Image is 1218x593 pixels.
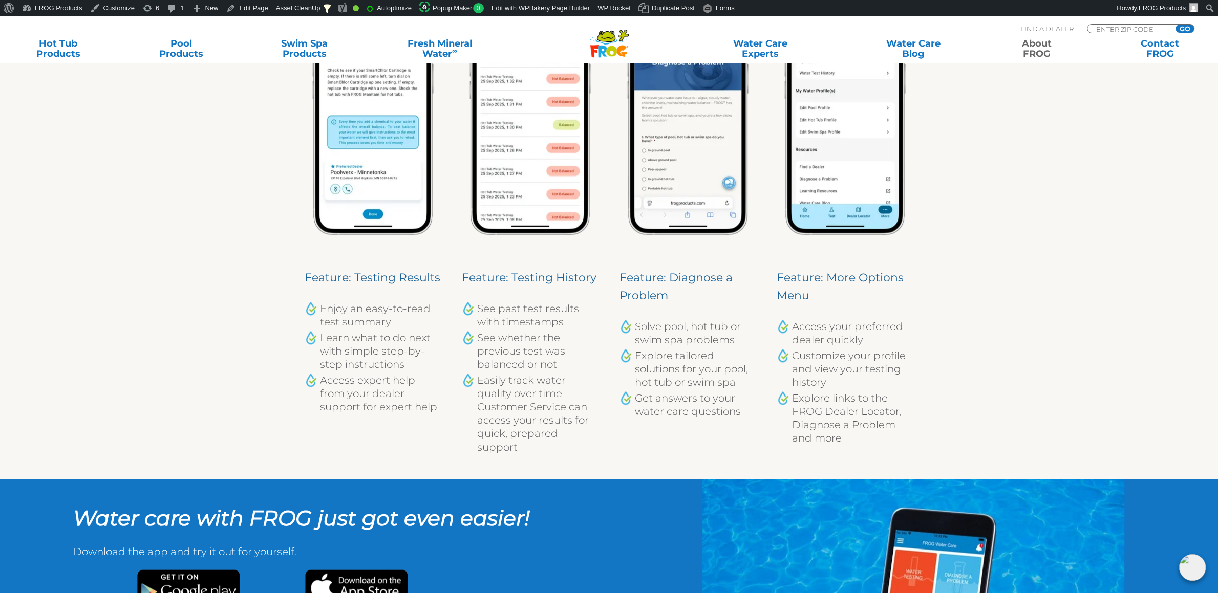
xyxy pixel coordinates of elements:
[777,269,914,304] h4: Feature: More Options Menu
[619,349,757,389] li: Explore tailored solutions for your pool, hot tub or swim spa
[10,38,106,59] a: Hot TubProducts
[1020,24,1074,33] p: Find A Dealer
[777,391,914,445] li: Explore links to the FROG Dealer Locator, Diagnose a Problem and more
[462,331,599,371] li: See whether the previous test was balanced or not
[619,320,757,346] li: Solve pool, hot tub or swim spa problems
[1139,4,1186,12] span: FROG Products
[989,38,1084,59] a: AboutFROG
[619,269,757,304] h4: Feature: Diagnose a Problem
[1095,25,1164,33] input: Zip Code Form
[462,374,599,453] li: Easily track water quality over time — Customer Service can access your results for quick, prepar...
[305,331,442,371] li: Learn what to do next with simple step-by-step instructions
[1112,38,1208,59] a: ContactFROG
[305,374,442,413] li: Access expert help from your dealer support for expert help
[1179,554,1206,581] img: openIcon
[473,3,484,13] span: 0
[134,38,229,59] a: PoolProducts
[866,38,961,59] a: Water CareBlog
[462,269,599,287] h4: Feature: Testing History
[452,47,457,55] sup: ∞
[682,38,838,59] a: Water CareExperts
[380,38,500,59] a: Fresh MineralWater∞
[462,302,599,328] li: See past test results with timestamps
[619,391,757,418] li: Get answers to your water care questions
[353,5,359,11] div: Good
[257,38,352,59] a: Swim SpaProducts
[305,269,442,287] h4: Feature: Testing Results
[777,320,914,346] li: Access your preferred dealer quickly
[777,349,914,389] li: Customize your profile and view your testing history
[1176,25,1194,33] input: GO
[73,504,530,530] i: Water care with FROG just got even easier!
[305,302,442,328] li: Enjoy an easy-to-read test summary
[73,543,536,569] p: Download the app and try it out for yourself.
